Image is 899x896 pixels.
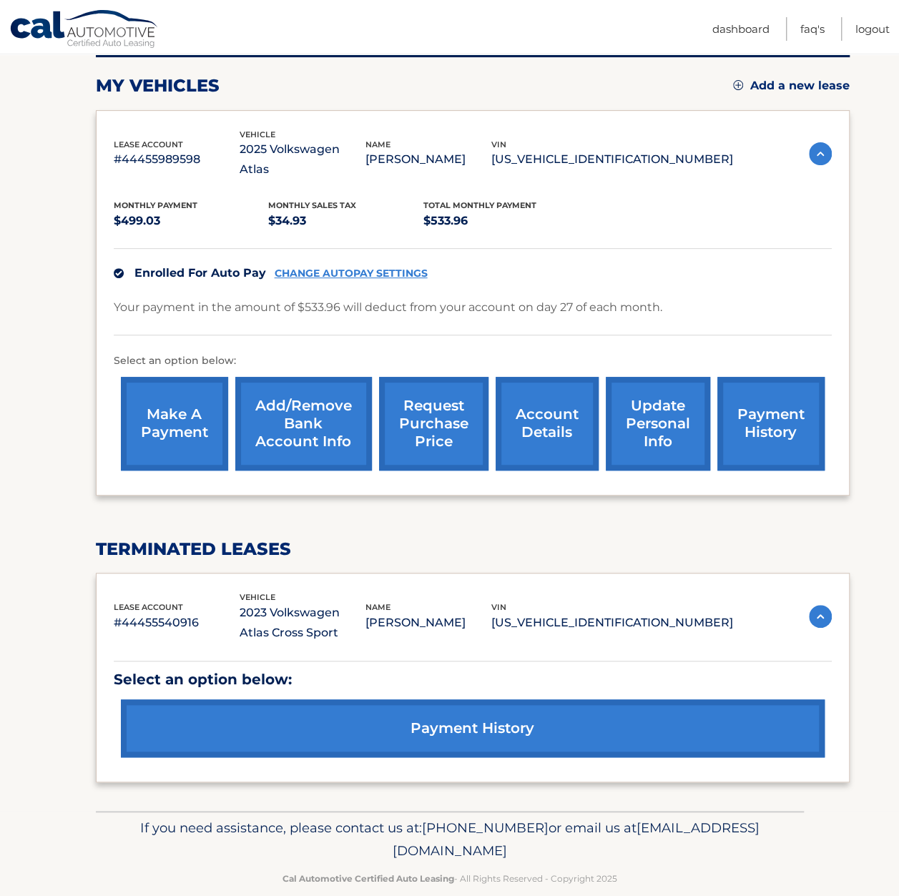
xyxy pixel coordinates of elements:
h2: terminated leases [96,538,850,560]
a: CHANGE AUTOPAY SETTINGS [275,267,428,280]
span: Enrolled For Auto Pay [134,266,266,280]
span: vin [491,139,506,149]
p: - All Rights Reserved - Copyright 2025 [105,871,795,886]
span: name [365,602,390,612]
p: Your payment in the amount of $533.96 will deduct from your account on day 27 of each month. [114,297,662,317]
a: payment history [717,377,825,471]
span: vin [491,602,506,612]
img: accordion-active.svg [809,605,832,628]
a: payment history [121,699,825,757]
p: 2025 Volkswagen Atlas [240,139,365,179]
a: FAQ's [800,17,825,41]
a: make a payment [121,377,228,471]
span: [PHONE_NUMBER] [422,819,549,836]
p: Select an option below: [114,353,832,370]
span: lease account [114,139,183,149]
p: [US_VEHICLE_IDENTIFICATION_NUMBER] [491,149,733,169]
img: accordion-active.svg [809,142,832,165]
p: [US_VEHICLE_IDENTIFICATION_NUMBER] [491,613,733,633]
a: Logout [855,17,890,41]
span: vehicle [240,592,275,602]
p: 2023 Volkswagen Atlas Cross Sport [240,603,365,643]
a: Add/Remove bank account info [235,377,372,471]
p: $34.93 [268,211,423,231]
span: Monthly sales Tax [268,200,356,210]
p: [PERSON_NAME] [365,613,491,633]
span: vehicle [240,129,275,139]
p: #44455989598 [114,149,240,169]
p: #44455540916 [114,613,240,633]
span: Total Monthly Payment [423,200,536,210]
a: account details [496,377,599,471]
span: name [365,139,390,149]
img: add.svg [733,80,743,90]
p: $499.03 [114,211,269,231]
a: update personal info [606,377,710,471]
p: $533.96 [423,211,579,231]
span: Monthly Payment [114,200,197,210]
p: If you need assistance, please contact us at: or email us at [105,817,795,862]
p: [PERSON_NAME] [365,149,491,169]
a: request purchase price [379,377,488,471]
h2: my vehicles [96,75,220,97]
img: check.svg [114,268,124,278]
a: Dashboard [712,17,770,41]
span: lease account [114,602,183,612]
a: Add a new lease [733,79,850,93]
a: Cal Automotive [9,9,159,51]
p: Select an option below: [114,667,832,692]
strong: Cal Automotive Certified Auto Leasing [283,873,454,884]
